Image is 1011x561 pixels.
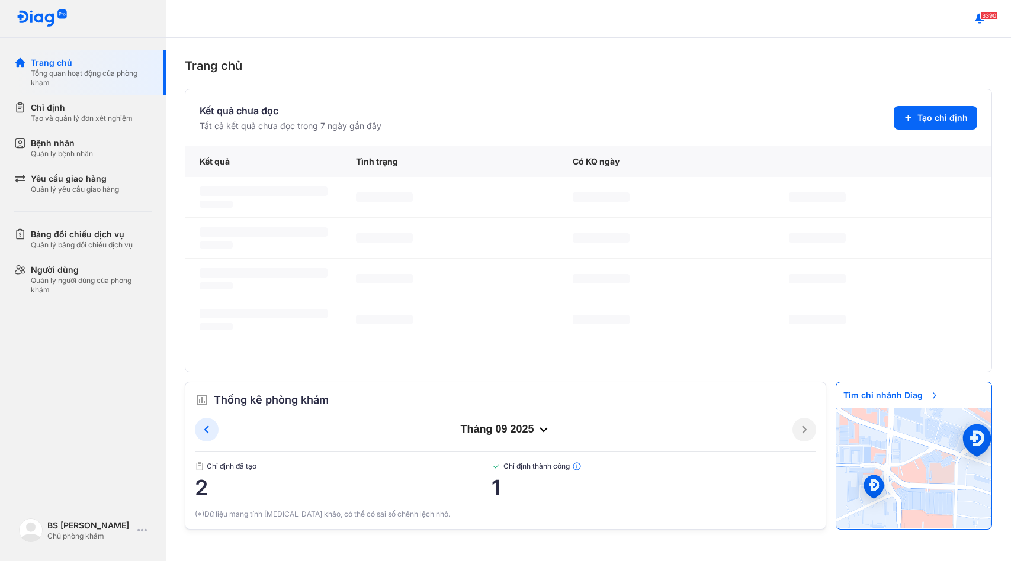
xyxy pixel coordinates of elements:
[31,102,133,114] div: Chỉ định
[19,518,43,542] img: logo
[31,185,119,194] div: Quản lý yêu cầu giao hàng
[31,264,152,276] div: Người dùng
[200,309,328,318] span: ‌
[917,112,968,124] span: Tạo chỉ định
[31,276,152,295] div: Quản lý người dùng của phòng khám
[185,57,992,75] div: Trang chủ
[356,315,413,324] span: ‌
[31,57,152,69] div: Trang chủ
[31,228,133,240] div: Bảng đối chiếu dịch vụ
[980,11,998,20] span: 3390
[200,268,328,278] span: ‌
[342,146,559,177] div: Tình trạng
[195,393,209,407] img: order.5a6da16c.svg
[195,476,492,499] span: 2
[492,462,501,471] img: checked-green.01cc79e0.svg
[31,240,133,250] div: Quản lý bảng đối chiếu dịch vụ
[573,233,630,243] span: ‌
[47,520,133,531] div: BS [PERSON_NAME]
[219,423,792,437] div: tháng 09 2025
[836,382,946,408] span: Tìm chi nhánh Diag
[356,192,413,202] span: ‌
[31,173,119,185] div: Yêu cầu giao hàng
[31,149,93,159] div: Quản lý bệnh nhân
[195,462,204,471] img: document.50c4cfd0.svg
[200,104,381,118] div: Kết quả chưa đọc
[789,192,846,202] span: ‌
[200,120,381,132] div: Tất cả kết quả chưa đọc trong 7 ngày gần đây
[185,146,342,177] div: Kết quả
[200,201,233,208] span: ‌
[195,462,492,471] span: Chỉ định đã tạo
[356,233,413,243] span: ‌
[789,315,846,324] span: ‌
[573,192,630,202] span: ‌
[47,531,133,541] div: Chủ phòng khám
[200,186,328,196] span: ‌
[894,106,977,130] button: Tạo chỉ định
[195,509,816,520] div: (*)Dữ liệu mang tính [MEDICAL_DATA] khảo, có thể có sai số chênh lệch nhỏ.
[789,233,846,243] span: ‌
[200,241,233,249] span: ‌
[200,323,233,330] span: ‌
[356,274,413,283] span: ‌
[492,476,817,499] span: 1
[559,146,775,177] div: Có KQ ngày
[31,137,93,149] div: Bệnh nhân
[214,392,329,408] span: Thống kê phòng khám
[31,69,152,88] div: Tổng quan hoạt động của phòng khám
[573,274,630,283] span: ‌
[492,462,817,471] span: Chỉ định thành công
[200,227,328,237] span: ‌
[200,282,233,289] span: ‌
[31,114,133,123] div: Tạo và quản lý đơn xét nghiệm
[572,462,582,471] img: info.7e716105.svg
[573,315,630,324] span: ‌
[789,274,846,283] span: ‌
[17,9,68,28] img: logo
